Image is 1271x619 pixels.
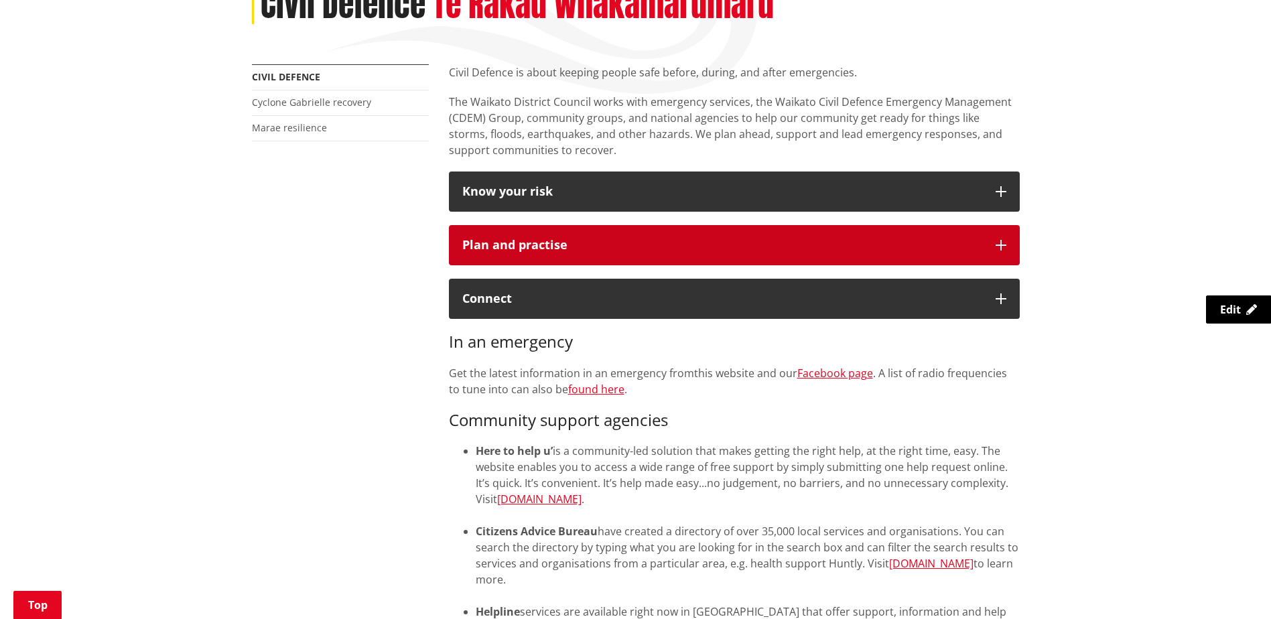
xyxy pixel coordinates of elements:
[449,94,1020,158] p: The Waikato District Council works with emergency services, the Waikato Civil Defence Emergency M...
[1209,563,1258,611] iframe: Messenger Launcher
[1220,302,1241,317] span: Edit
[476,523,1020,604] li: have created a directory of over 35,000 local services and organisations. You can search the dire...
[449,225,1020,265] button: Plan and practise
[462,238,982,252] div: Plan and practise
[462,292,982,305] div: Connect
[797,366,873,381] a: Facebook page
[497,492,582,506] a: [DOMAIN_NAME]
[449,171,1020,212] button: Know your risk
[13,591,62,619] a: Top
[1206,295,1271,324] a: Edit
[568,382,624,397] a: found here
[889,556,974,571] a: [DOMAIN_NAME]
[252,121,327,134] a: Marae resilience
[449,365,1020,397] p: Get the latest information in an emergency fromthis website and our . A list of radio frequencies...
[252,70,320,83] a: Civil Defence
[476,443,553,458] strong: Here to help u’
[476,443,1020,523] li: is a community-led solution that makes getting the right help, at the right time, easy. The websi...
[476,604,520,619] strong: Helpline
[476,524,598,539] strong: Citizens Advice Bureau
[449,332,1020,352] h3: In an emergency
[449,411,1020,430] h3: Community support agencies
[449,279,1020,319] button: Connect
[252,96,371,109] a: Cyclone Gabrielle recovery
[462,185,982,198] h3: Know your risk
[449,64,1020,80] p: Civil Defence is about keeping people safe before, during, and after emergencies.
